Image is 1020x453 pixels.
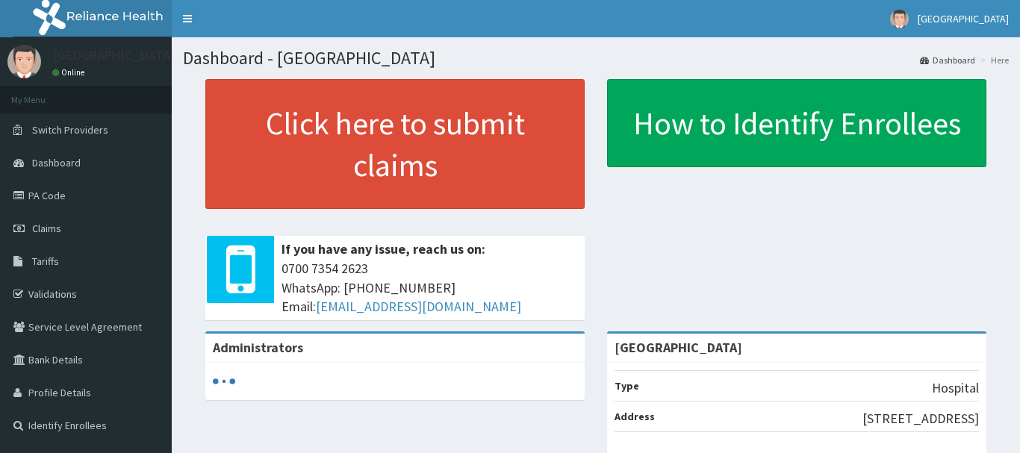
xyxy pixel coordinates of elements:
svg: audio-loading [213,370,235,393]
li: Here [977,54,1009,66]
a: Dashboard [920,54,975,66]
h1: Dashboard - [GEOGRAPHIC_DATA] [183,49,1009,68]
b: If you have any issue, reach us on: [282,240,485,257]
b: Administrators [213,339,303,356]
strong: [GEOGRAPHIC_DATA] [615,339,742,356]
a: [EMAIL_ADDRESS][DOMAIN_NAME] [316,298,521,315]
span: Dashboard [32,156,81,169]
a: Click here to submit claims [205,79,585,209]
p: [GEOGRAPHIC_DATA] [52,49,175,62]
span: 0700 7354 2623 WhatsApp: [PHONE_NUMBER] Email: [282,259,577,316]
b: Address [615,410,655,423]
span: Switch Providers [32,123,108,137]
a: How to Identify Enrollees [607,79,986,167]
span: [GEOGRAPHIC_DATA] [918,12,1009,25]
a: Online [52,67,88,78]
img: User Image [890,10,909,28]
span: Claims [32,222,61,235]
p: Hospital [932,378,979,398]
span: Tariffs [32,254,59,268]
p: [STREET_ADDRESS] [862,409,979,428]
b: Type [615,379,639,393]
img: User Image [7,45,41,78]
